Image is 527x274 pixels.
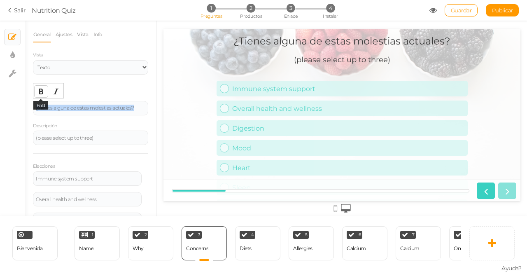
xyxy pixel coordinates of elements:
span: 4 [251,233,254,237]
span: Preguntas [201,13,222,19]
span: Enlace [284,13,298,19]
div: Concerns [186,246,208,251]
span: 1 [207,4,215,12]
span: 2 [145,233,147,237]
div: Name [79,246,93,251]
span: 1 [92,233,93,237]
span: Productos [240,13,262,19]
li: 4 Instalar [311,4,350,12]
li: 2 Productos [232,4,270,12]
div: Immune system support [36,176,139,181]
div: Why [133,246,144,251]
div: Diets [240,246,252,251]
div: 3 Concerns [182,226,227,260]
div: Heart [69,135,301,143]
li: 1 Preguntas [192,4,230,12]
div: Allergies [293,246,312,251]
a: General [33,27,51,42]
div: Omega-3 [454,246,476,251]
span: Instalar [323,13,338,19]
div: ¿Tienes alguna de estas molestias actuales? [70,6,287,18]
div: Digestion [69,96,301,103]
div: 1 Name [75,226,120,260]
div: Calcium [347,246,366,251]
span: 4 [326,4,335,12]
span: Vista [33,52,43,58]
label: Elecciones [33,164,55,169]
div: ¿Tienes alguna de estas molestias actuales? [36,105,145,110]
a: Ajustes [55,27,73,42]
a: Vista [77,27,89,42]
div: 2 Why [128,226,173,260]
div: Bienvenida [12,226,58,260]
div: Italic [49,85,63,98]
span: 5 [305,233,308,237]
span: 3 [198,233,201,237]
a: Salir [8,6,26,14]
div: Immune system support [69,56,301,64]
div: 6 Calcium [342,226,387,260]
div: Bold [34,85,48,98]
div: Overall health and wellness [69,76,301,84]
div: Guardar [445,4,478,16]
div: Calcium [400,246,420,251]
a: Info [93,27,103,42]
div: (please select up to three) [131,26,227,35]
li: 3 Enlace [272,4,310,12]
div: Nutrition Quiz [32,5,75,15]
span: 2 [247,4,255,12]
span: Bienvenida [17,245,42,251]
span: Publicar [492,7,513,14]
span: 6 [359,233,361,237]
div: 8 Omega-3 [449,226,494,260]
div: 7 Calcium [396,226,441,260]
div: (please select up to three) [36,136,145,141]
span: 7 [412,233,415,237]
div: Mood [69,115,301,123]
div: 5 Allergies [289,226,334,260]
div: 4 Diets [235,226,280,260]
span: Guardar [451,7,472,14]
span: 3 [287,4,295,12]
div: Overall health and wellness [36,197,139,202]
div: Bold [33,101,48,110]
label: Descripción [33,123,57,129]
span: Ayuda? [501,265,521,272]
